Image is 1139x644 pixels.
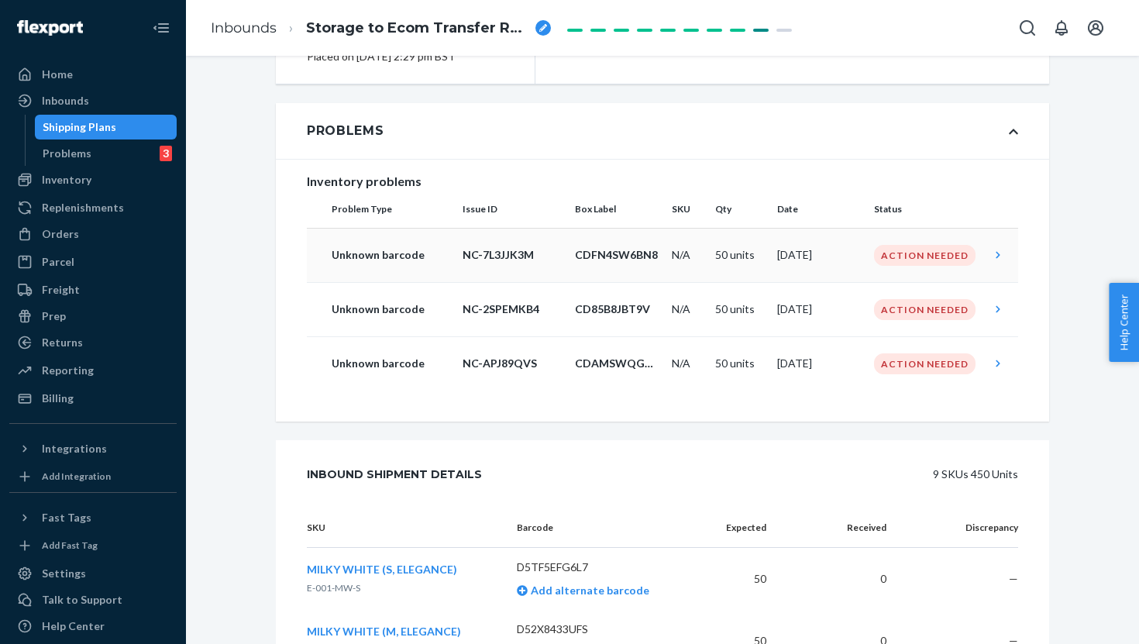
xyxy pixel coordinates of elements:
[42,363,94,378] div: Reporting
[307,563,457,576] span: MILKY WHITE (S, ELEGANCE)
[771,282,868,336] td: [DATE]
[43,119,116,135] div: Shipping Plans
[1009,572,1018,585] span: —
[709,282,771,336] td: 50 units
[9,195,177,220] a: Replenishments
[666,282,709,336] td: N/A
[9,587,177,612] a: Talk to Support
[9,614,177,639] a: Help Center
[307,459,482,490] div: Inbound Shipment Details
[874,245,976,266] div: Action Needed
[307,172,1018,191] div: Inventory problems
[198,5,563,51] ol: breadcrumbs
[307,624,461,639] button: MILKY WHITE (M, ELEGANCE)
[504,508,702,548] th: Barcode
[43,146,91,161] div: Problems
[666,336,709,391] td: N/A
[456,191,569,228] th: Issue ID
[666,228,709,282] td: N/A
[569,191,666,228] th: Box Label
[42,172,91,188] div: Inventory
[575,356,659,371] p: CDAMSWQGTZR
[528,584,649,597] span: Add alternate barcode
[9,536,177,555] a: Add Fast Tag
[9,222,177,246] a: Orders
[463,247,563,263] p: NC-7L3JJK3M
[9,330,177,355] a: Returns
[701,548,779,611] td: 50
[42,335,83,350] div: Returns
[332,301,450,317] p: Unknown barcode
[160,146,172,161] div: 3
[9,277,177,302] a: Freight
[17,20,83,36] img: Flexport logo
[42,566,86,581] div: Settings
[211,19,277,36] a: Inbounds
[771,336,868,391] td: [DATE]
[307,562,457,577] button: MILKY WHITE (S, ELEGANCE)
[517,560,690,575] p: D5TF5EFG6L7
[9,88,177,113] a: Inbounds
[575,301,659,317] p: CD85B8JBT9V
[306,19,529,39] span: Storage to Ecom Transfer RP3YRZKE24GXD
[1109,283,1139,362] button: Help Center
[709,191,771,228] th: Qty
[779,548,898,611] td: 0
[771,191,868,228] th: Date
[1012,12,1043,43] button: Open Search Box
[771,228,868,282] td: [DATE]
[42,308,66,324] div: Prep
[307,625,461,638] span: MILKY WHITE (M, ELEGANCE)
[307,122,384,140] div: Problems
[307,508,504,548] th: SKU
[9,467,177,486] a: Add Integration
[9,250,177,274] a: Parcel
[779,508,898,548] th: Received
[42,67,73,82] div: Home
[42,282,80,298] div: Freight
[1080,12,1111,43] button: Open account menu
[9,436,177,461] button: Integrations
[307,191,456,228] th: Problem Type
[9,304,177,329] a: Prep
[42,391,74,406] div: Billing
[463,356,563,371] p: NC-APJ89QVS
[42,226,79,242] div: Orders
[42,539,98,552] div: Add Fast Tag
[868,191,984,228] th: Status
[517,584,649,597] a: Add alternate barcode
[42,200,124,215] div: Replenishments
[42,441,107,456] div: Integrations
[332,356,450,371] p: Unknown barcode
[709,228,771,282] td: 50 units
[874,353,976,374] div: Action Needed
[9,386,177,411] a: Billing
[307,582,360,594] span: E-001-MW-S
[575,247,659,263] p: CDFN4SW6BN8
[42,592,122,608] div: Talk to Support
[42,618,105,634] div: Help Center
[9,62,177,87] a: Home
[9,505,177,530] button: Fast Tags
[9,167,177,192] a: Inventory
[463,301,563,317] p: NC-2SPEMKB4
[42,470,111,483] div: Add Integration
[9,561,177,586] a: Settings
[709,336,771,391] td: 50 units
[42,254,74,270] div: Parcel
[701,508,779,548] th: Expected
[35,141,177,166] a: Problems3
[874,299,976,320] div: Action Needed
[146,12,177,43] button: Close Navigation
[42,93,89,108] div: Inbounds
[1046,12,1077,43] button: Open notifications
[899,508,1018,548] th: Discrepancy
[332,247,450,263] p: Unknown barcode
[517,622,690,637] p: D52X8433UFS
[42,510,91,525] div: Fast Tags
[517,459,1018,490] div: 9 SKUs 450 Units
[9,358,177,383] a: Reporting
[666,191,709,228] th: SKU
[35,115,177,139] a: Shipping Plans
